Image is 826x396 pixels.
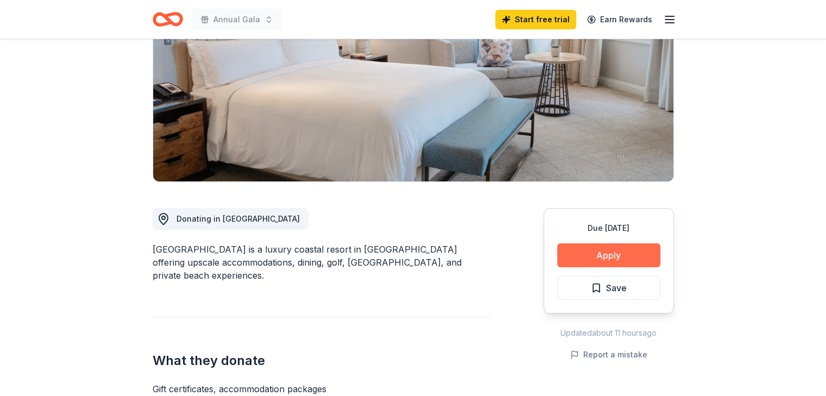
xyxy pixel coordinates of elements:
a: Earn Rewards [581,10,659,29]
div: [GEOGRAPHIC_DATA] is a luxury coastal resort in [GEOGRAPHIC_DATA] offering upscale accommodations... [153,243,491,282]
span: Save [606,281,627,295]
button: Report a mistake [570,348,647,361]
a: Start free trial [495,10,576,29]
button: Apply [557,243,660,267]
button: Annual Gala [192,9,282,30]
h2: What they donate [153,352,491,369]
span: Annual Gala [213,13,260,26]
span: Donating in [GEOGRAPHIC_DATA] [176,214,300,223]
div: Gift certificates, accommodation packages [153,382,491,395]
a: Home [153,7,183,32]
button: Save [557,276,660,300]
div: Updated about 11 hours ago [544,326,674,340]
div: Due [DATE] [557,222,660,235]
